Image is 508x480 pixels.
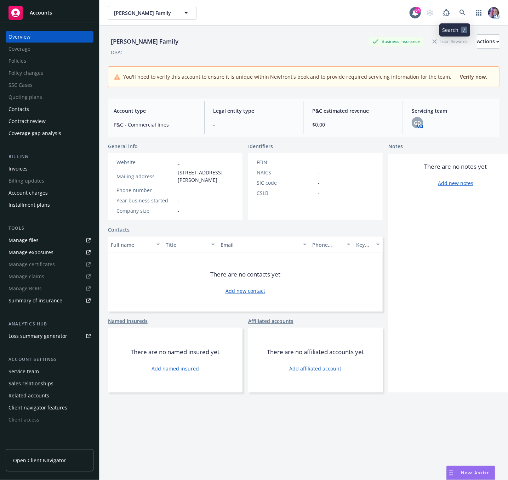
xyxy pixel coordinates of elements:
span: Identifiers [248,143,273,150]
div: Phone number [116,186,175,194]
span: Client access [6,414,93,425]
span: There are no notes yet [424,162,487,171]
span: SSC Cases [6,79,93,91]
a: Manage exposures [6,247,93,258]
button: Title [163,236,218,253]
span: General info [108,143,138,150]
div: Year business started [116,197,175,204]
span: Policy changes [6,67,93,79]
div: Email [221,241,299,249]
span: Coverage [6,43,93,55]
div: Billing [6,153,93,160]
div: Full name [111,241,152,249]
a: Add new notes [438,179,473,187]
span: Manage certificates [6,259,93,270]
div: Contacts [8,104,29,115]
div: Manage exposures [8,247,53,258]
a: Search [456,6,470,20]
div: Coverage gap analysis [8,128,61,139]
div: Service team [8,366,39,377]
a: Report a Bug [439,6,453,20]
span: There are no affiliated accounts yet [267,348,364,356]
div: [PERSON_NAME] Family [108,37,181,46]
div: Overview [8,31,30,43]
span: Legal entity type [213,107,295,115]
a: Invoices [6,163,93,174]
div: SIC code [257,179,315,186]
a: Account charges [6,187,93,199]
span: - [318,169,320,176]
div: NAICS [257,169,315,176]
span: Nova Assist [461,470,489,476]
div: Business Insurance [369,37,423,46]
span: - [178,207,179,214]
div: Loss summary generator [8,330,67,342]
span: You'll need to verify this account to ensure it is unique within Newfront's book and to provide r... [123,73,452,80]
div: Contract review [8,116,46,127]
div: Summary of insurance [8,295,62,306]
a: Contacts [108,226,130,233]
span: - [318,189,320,197]
a: Related accounts [6,390,93,401]
div: DBA: - [111,49,124,56]
span: P&C estimated revenue [313,107,395,115]
div: Website [116,158,175,166]
div: Account settings [6,356,93,363]
a: Start snowing [423,6,437,20]
div: Analytics hub [6,320,93,328]
a: Summary of insurance [6,295,93,306]
span: [PERSON_NAME] Family [114,9,175,17]
div: Key contact [356,241,372,249]
a: Manage files [6,235,93,246]
a: Coverage gap analysis [6,128,93,139]
div: Title [166,241,207,249]
div: Phone number [312,241,343,249]
a: - [178,159,179,166]
span: There are no contacts yet [210,270,280,279]
a: Overview [6,31,93,43]
span: Manage BORs [6,283,93,294]
a: Add named insured [152,365,199,372]
span: [STREET_ADDRESS][PERSON_NAME] [178,169,234,184]
a: Contract review [6,116,93,127]
div: FEIN [257,158,315,166]
button: Phone number [309,236,353,253]
a: Installment plans [6,199,93,211]
span: Manage claims [6,271,93,282]
span: - [213,121,295,128]
span: Policies [6,55,93,67]
span: GD [414,119,421,127]
a: Affiliated accounts [248,317,293,325]
a: Add new contact [226,287,265,295]
span: - [178,197,179,204]
div: Total Rewards [429,37,471,46]
span: Account type [114,107,196,115]
div: 64 [415,7,421,13]
span: Open Client Navigator [13,457,66,464]
div: Manage files [8,235,39,246]
span: - [318,179,320,186]
span: - [318,158,320,166]
div: Mailing address [116,173,175,180]
a: Sales relationships [6,378,93,389]
div: Client navigator features [8,402,67,413]
span: $0.00 [313,121,395,128]
span: Billing updates [6,175,93,186]
div: Installment plans [8,199,50,211]
div: Actions [477,35,500,48]
button: [PERSON_NAME] Family [108,6,196,20]
button: Email [218,236,309,253]
a: Accounts [6,3,93,23]
span: Notes [388,143,403,151]
button: Verify now. [459,72,488,81]
span: There are no named insured yet [131,348,220,356]
button: Key contact [353,236,383,253]
a: Add affiliated account [290,365,342,372]
div: Related accounts [8,390,49,401]
span: Quoting plans [6,91,93,103]
span: Servicing team [412,107,494,115]
div: Invoices [8,163,28,174]
div: Account charges [8,187,48,199]
div: Company size [116,207,175,214]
